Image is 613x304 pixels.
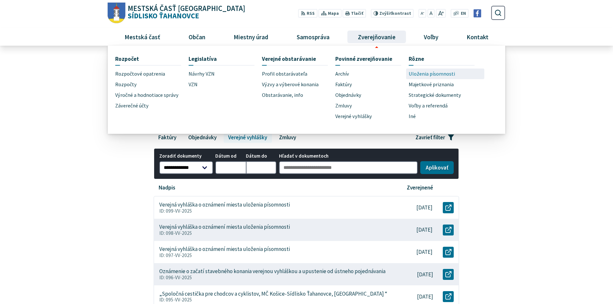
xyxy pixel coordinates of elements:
a: Legislatíva [189,53,255,65]
a: Majetkové priznania [409,79,482,90]
a: Mestská časť [113,28,172,45]
input: Dátum od [215,161,246,174]
a: Miestny úrad [222,28,280,45]
a: Voľby [412,28,450,45]
span: Archív [335,69,349,79]
button: Tlačiť [343,9,366,18]
span: Miestny úrad [231,28,271,45]
p: „Spoločná cestička pre chodcov a cyklistov, MČ Košice-Sídlisko Ťahanovce, [GEOGRAPHIC_DATA] “ [159,290,387,297]
span: Hľadať v dokumentoch [279,153,418,159]
span: Dátum od [215,153,246,159]
span: Sídlisko Ťahanovce [125,5,246,20]
span: Uloženia písomnosti [409,69,455,79]
span: VZN [189,79,198,90]
span: Výzvy a výberové konania [262,79,319,90]
span: Výročné a hodnotiace správy [115,90,179,100]
button: Zväčšiť veľkosť písma [436,9,446,18]
span: EN [461,10,466,17]
span: Mapa [328,10,339,17]
span: Tlačiť [351,11,363,16]
a: Faktúry [153,132,181,143]
a: Profil obstarávateľa [262,69,335,79]
a: Rozpočet [115,53,181,65]
a: RSS [298,9,317,18]
a: Rozpočtové opatrenia [115,69,189,79]
a: Logo Sídlisko Ťahanovce, prejsť na domovskú stránku. [108,3,245,23]
span: Samospráva [294,28,332,45]
span: Voľby a referendá [409,100,448,111]
a: Objednávky [335,90,409,100]
a: Objednávky [183,132,221,143]
a: Výzvy a výberové konania [262,79,335,90]
a: Rôzne [409,53,475,65]
span: Strategické dokumenty [409,90,461,100]
img: Prejsť na Facebook stránku [473,9,481,17]
span: Rôzne [409,53,424,65]
span: Voľby [422,28,441,45]
span: Mestská časť [122,28,163,45]
p: [DATE] [416,249,432,255]
span: Rozpočtové opatrenia [115,69,165,79]
a: Verejné obstarávanie [262,53,328,65]
a: Zmluvy [274,132,301,143]
p: Verejná vyhláška o oznámení miesta uloženia písomnosti [159,246,290,253]
span: Zvýšiť [379,11,392,16]
span: Verejné vyhlášky [335,111,372,122]
button: Zmenšiť veľkosť písma [419,9,426,18]
span: Faktúry [335,79,352,90]
a: Kontakt [455,28,500,45]
span: Majetkové priznania [409,79,454,90]
p: Verejná vyhláška o oznámení miesta uloženia písomnosti [159,224,290,230]
span: Legislatíva [189,53,217,65]
span: kontrast [379,11,411,16]
a: Návrhy VZN [189,69,262,79]
span: Povinné zverejňovanie [335,53,392,65]
a: Občan [177,28,217,45]
span: Zmluvy [335,100,352,111]
span: Dátum do [246,153,276,159]
span: Návrhy VZN [189,69,215,79]
a: EN [459,10,468,17]
a: Archív [335,69,409,79]
select: Zoradiť dokumenty [159,161,213,174]
a: Verejné vyhlášky [224,132,272,143]
a: Výročné a hodnotiace správy [115,90,189,100]
span: Rozpočty [115,79,137,90]
span: Zoradiť dokumenty [159,153,213,159]
a: Strategické dokumenty [409,90,482,100]
button: Zavrieť filter [411,132,459,143]
a: Rozpočty [115,79,189,90]
span: Objednávky [335,90,361,100]
p: Zverejnené [407,184,433,191]
p: [DATE] [417,293,433,300]
a: Zverejňovanie [346,28,407,45]
span: Záverečné účty [115,100,149,111]
a: Obstarávanie, info [262,90,335,100]
span: Kontakt [464,28,491,45]
p: ID: 095-VV-2025 [159,297,387,303]
span: Profil obstarávateľa [262,69,307,79]
span: Obstarávanie, info [262,90,303,100]
p: [DATE] [416,204,432,211]
p: ID: 099-VV-2025 [159,208,387,214]
span: Zverejňovanie [355,28,398,45]
span: Verejné obstarávanie [262,53,316,65]
input: Hľadať v dokumentoch [279,161,418,174]
span: Iné [409,111,416,122]
p: Verejná vyhláška o oznámení miesta uloženia písomnosti [159,201,290,208]
a: Záverečné účty [115,100,189,111]
p: Oznámenie o začatí stavebného konania verejnou vyhláškou a upustenie od ústneho pojednávania [159,268,385,275]
span: RSS [307,10,315,17]
a: Povinné zverejňovanie [335,53,401,65]
a: Uloženia písomnosti [409,69,482,79]
p: ID: 096-VV-2025 [159,275,387,281]
a: Samospráva [285,28,341,45]
button: Aplikovať [420,161,454,174]
a: Iné [409,111,482,122]
p: [DATE] [416,226,432,233]
a: VZN [189,79,262,90]
img: Prejsť na domovskú stránku [108,3,125,23]
button: Zvýšiťkontrast [371,9,413,18]
span: Zavrieť filter [415,134,445,141]
p: Nadpis [159,184,175,191]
